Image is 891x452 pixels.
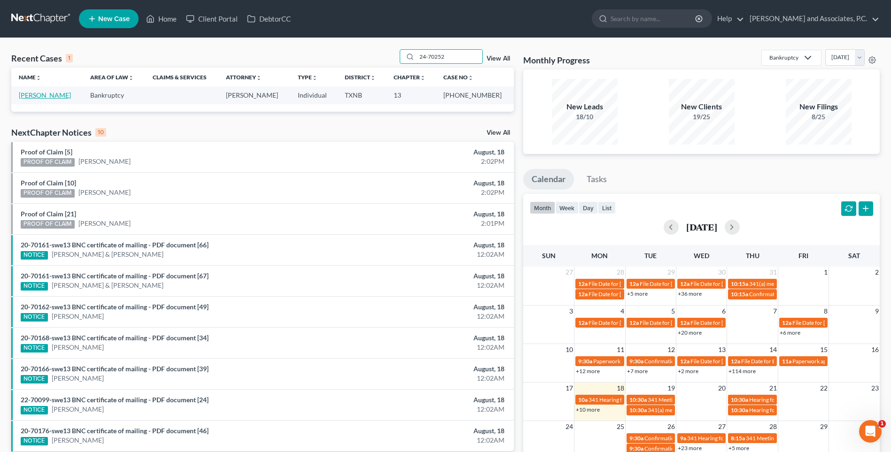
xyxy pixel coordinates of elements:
[21,375,48,383] div: NOTICE
[694,252,709,260] span: Wed
[819,383,829,394] span: 22
[256,75,262,81] i: unfold_more
[21,282,48,291] div: NOTICE
[859,420,882,443] iframe: Intercom live chat
[678,444,702,452] a: +23 more
[578,169,615,190] a: Tasks
[772,306,778,317] span: 7
[686,222,717,232] h2: [DATE]
[731,435,745,442] span: 8:15a
[349,281,504,290] div: 12:02AM
[728,368,756,375] a: +114 more
[349,343,504,352] div: 12:02AM
[728,444,749,452] a: +5 more
[680,280,690,287] span: 12a
[591,252,608,260] span: Mon
[644,445,802,452] span: Confirmation Hearing for [PERSON_NAME] & [PERSON_NAME]
[21,220,75,229] div: PROOF OF CLAIM
[78,219,131,228] a: [PERSON_NAME]
[576,406,600,413] a: +10 more
[436,86,514,104] td: [PHONE_NUMBER]
[337,86,386,104] td: TXNB
[349,374,504,383] div: 12:02AM
[768,344,778,355] span: 14
[848,252,860,260] span: Sat
[555,201,579,214] button: week
[565,344,574,355] span: 10
[629,445,643,452] span: 9:30a
[36,75,41,81] i: unfold_more
[523,54,590,66] h3: Monthly Progress
[680,358,690,365] span: 12a
[629,396,647,403] span: 10:30a
[218,86,290,104] td: [PERSON_NAME]
[349,405,504,414] div: 12:02AM
[349,436,504,445] div: 12:02AM
[565,383,574,394] span: 17
[141,10,181,27] a: Home
[21,272,209,280] a: 20-70161-swe13 BNC certificate of mailing - PDF document [67]
[468,75,473,81] i: unfold_more
[578,291,588,298] span: 12a
[768,383,778,394] span: 21
[349,271,504,281] div: August, 18
[52,436,104,445] a: [PERSON_NAME]
[746,252,759,260] span: Thu
[768,421,778,432] span: 28
[578,319,588,326] span: 12a
[731,406,748,414] span: 10:30a
[349,240,504,250] div: August, 18
[598,201,616,214] button: list
[21,303,209,311] a: 20-70162-swe13 BNC certificate of mailing - PDF document [49]
[21,427,209,435] a: 20-70176-swe13 BNC certificate of mailing - PDF document [46]
[780,329,800,336] a: +6 more
[290,86,337,104] td: Individual
[242,10,295,27] a: DebtorCC
[589,280,721,287] span: File Date for [PERSON_NAME][GEOGRAPHIC_DATA]
[687,435,828,442] span: 341 Hearing for [PERSON_NAME][GEOGRAPHIC_DATA]
[21,210,76,218] a: Proof of Claim [21]
[648,396,732,403] span: 341 Meeting for [PERSON_NAME]
[648,406,783,414] span: 341(a) meeting for [PERSON_NAME] [PERSON_NAME]
[819,344,829,355] span: 15
[21,396,209,404] a: 22-70099-swe13 BNC certificate of mailing - PDF document [24]
[90,74,134,81] a: Area of Lawunfold_more
[749,396,838,403] span: Hearing for Total Alloy Foundry, Inc.
[349,157,504,166] div: 2:02PM
[611,10,697,27] input: Search by name...
[644,435,801,442] span: Confirmation hearing for [PERSON_NAME] & [PERSON_NAME]
[21,406,48,414] div: NOTICE
[349,333,504,343] div: August, 18
[21,251,48,260] div: NOTICE
[578,396,588,403] span: 10a
[670,306,676,317] span: 5
[21,189,75,198] div: PROOF OF CLAIM
[666,267,676,278] span: 29
[629,280,639,287] span: 12a
[749,280,890,287] span: 341(a) meeting for [PERSON_NAME] & [PERSON_NAME]
[589,319,664,326] span: File Date for [PERSON_NAME]
[542,252,556,260] span: Sun
[616,383,625,394] span: 18
[713,10,744,27] a: Help
[181,10,242,27] a: Client Portal
[530,201,555,214] button: month
[666,383,676,394] span: 19
[792,358,885,365] span: Paperwork appt for [PERSON_NAME]
[386,86,436,104] td: 13
[782,358,791,365] span: 11a
[745,10,879,27] a: [PERSON_NAME] and Associates, P.C.
[666,421,676,432] span: 26
[487,130,510,136] a: View All
[717,421,727,432] span: 27
[823,267,829,278] span: 1
[874,267,880,278] span: 2
[349,147,504,157] div: August, 18
[717,267,727,278] span: 30
[629,319,639,326] span: 12a
[644,358,801,365] span: Confirmation hearing for [PERSON_NAME] & [PERSON_NAME]
[731,280,748,287] span: 10:15a
[669,112,735,122] div: 19/25
[589,396,673,403] span: 341 Hearing for [PERSON_NAME]
[487,55,510,62] a: View All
